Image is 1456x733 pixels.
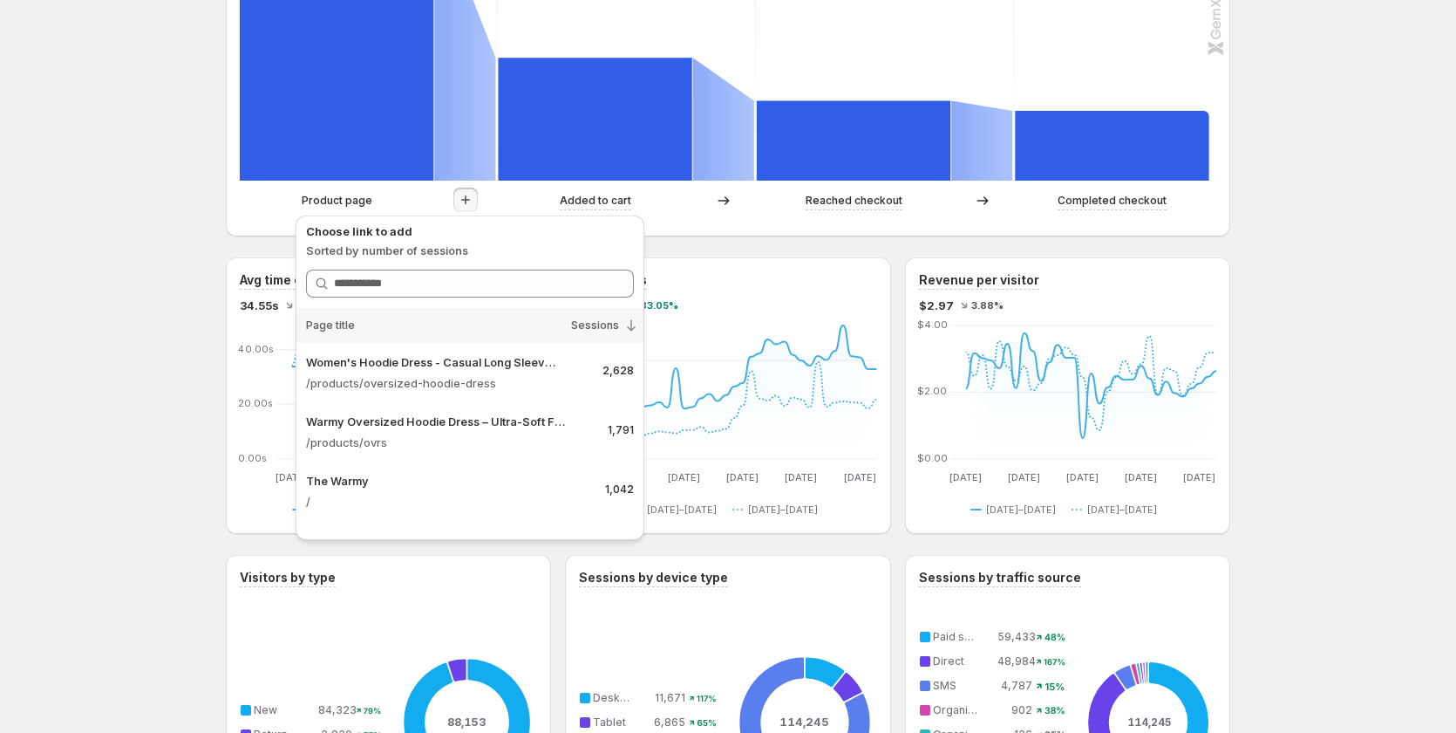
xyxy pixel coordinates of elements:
span: 11,671 [655,691,685,704]
h3: Revenue per visitor [919,271,1039,289]
text: 20.00s [238,397,274,409]
p: Choose link to add [306,223,634,240]
text: [DATE] [1125,471,1157,483]
text: 48% [1044,632,1065,643]
span: 3.88% [971,300,1004,311]
p: 1,042 [605,483,634,497]
button: [DATE]–[DATE] [1072,499,1164,520]
p: Warmy Oversized Hoodie Dress – Ultra-Soft Fleece Sweatshirt Dress for Women (Plus Size S-3XL), Co... [306,413,566,430]
text: 65% [697,717,716,728]
button: [DATE]–[DATE] [732,499,825,520]
h3: Sessions by traffic source [919,569,1081,586]
text: 79% [364,706,381,716]
span: $2.97 [919,297,954,314]
span: [DATE]–[DATE] [748,503,818,517]
p: Sorted by number of sessions [306,242,634,259]
button: [DATE]–[DATE] [970,499,1063,520]
p: Reached checkout [806,192,902,209]
span: Page title [306,319,355,332]
p: Women's Hoodie Dress - Casual Long Sleeve Pullover Sweatshirt Dress [306,531,571,549]
text: $4.00 [917,319,948,331]
span: [DATE]–[DATE] [986,503,1056,517]
text: 117% [697,694,717,704]
p: / [306,493,591,510]
text: [DATE] [1183,471,1215,483]
span: Tablet [593,716,626,729]
text: 15% [1045,681,1065,693]
p: /products/oversized-hoodie-dress [306,374,589,392]
td: Direct [929,652,997,671]
span: SMS [933,679,956,692]
text: $2.00 [917,386,947,398]
span: 4,787 [1001,679,1032,692]
text: 167% [1044,656,1065,667]
td: Tablet [589,713,650,732]
text: [DATE] [668,471,700,483]
p: /products/ovrs [306,434,594,451]
span: [DATE]–[DATE] [1087,503,1157,517]
h3: Sessions by device type [579,569,728,586]
span: [DATE]–[DATE] [647,503,717,517]
text: 40.00s [238,343,275,355]
text: [DATE] [949,471,982,483]
h3: Avg time on page [240,271,344,289]
h3: Visitors by type [240,569,336,586]
span: New [254,703,277,716]
span: Direct [933,654,964,668]
td: Desktop [589,688,650,708]
path: Completed checkout: 3,344 [1015,111,1208,181]
span: 6,865 [654,716,685,729]
span: 48,984 [997,654,1036,668]
text: 0.00s [238,452,268,464]
text: $0.00 [917,452,948,464]
p: Completed checkout [1058,192,1167,209]
span: Paid social [933,630,989,643]
td: SMS [929,676,997,695]
span: Organic search [933,703,1012,716]
text: [DATE] [276,471,308,483]
p: The Warmy [306,472,369,490]
td: Organic search [929,701,997,720]
span: Sessions [571,319,619,332]
text: 38% [1044,705,1065,716]
text: [DATE] [786,471,818,483]
text: [DATE] [727,471,759,483]
span: 34.55s [240,297,279,314]
p: 2,628 [602,364,634,378]
span: 902 [1011,703,1032,716]
button: [DATE]–[DATE] [631,499,724,520]
p: Added to cart [560,192,631,209]
text: [DATE] [1008,471,1040,483]
span: Desktop [593,691,637,704]
span: 59,433 [997,630,1036,643]
td: Paid social [929,627,997,647]
p: Product page [302,192,372,209]
td: New [250,701,317,720]
p: Women's Hoodie Dress - Casual Long Sleeve Pullover Sweatshirt Dress [306,353,561,371]
p: 1,791 [608,423,634,437]
path: Added to cart: 14,131 [498,58,691,181]
span: 84,323 [318,703,357,716]
text: [DATE] [844,471,876,483]
path: Reached checkout: 4,693 [757,101,950,181]
text: [DATE] [1066,471,1099,483]
span: 83.05% [640,300,678,311]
